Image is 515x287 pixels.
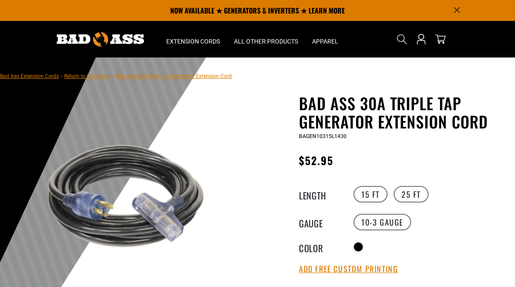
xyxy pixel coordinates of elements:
span: Bad Ass 30A Triple Tap Generator Extension Cord [116,73,232,79]
span: Extension Cords [166,37,220,45]
span: All Other Products [234,37,298,45]
span: BAGEN10315L1430 [299,133,347,139]
label: 25 FT [394,186,429,203]
legend: Length [299,189,343,200]
label: 15 FT [354,186,388,203]
span: › [112,73,114,79]
summary: Search [395,32,409,46]
summary: Extension Cords [159,21,227,57]
summary: All Other Products [227,21,305,57]
span: › [61,73,62,79]
legend: Gauge [299,216,343,228]
h1: Bad Ass 30A Triple Tap Generator Extension Cord [299,94,508,131]
span: Apparel [312,37,338,45]
summary: Apparel [305,21,345,57]
button: Add Free Custom Printing [299,264,398,274]
span: $52.95 [299,152,333,168]
a: Return to Collection [64,73,110,79]
label: 10-3 Gauge [354,214,411,230]
img: Bad Ass Extension Cords [57,32,144,47]
legend: Color [299,241,343,253]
